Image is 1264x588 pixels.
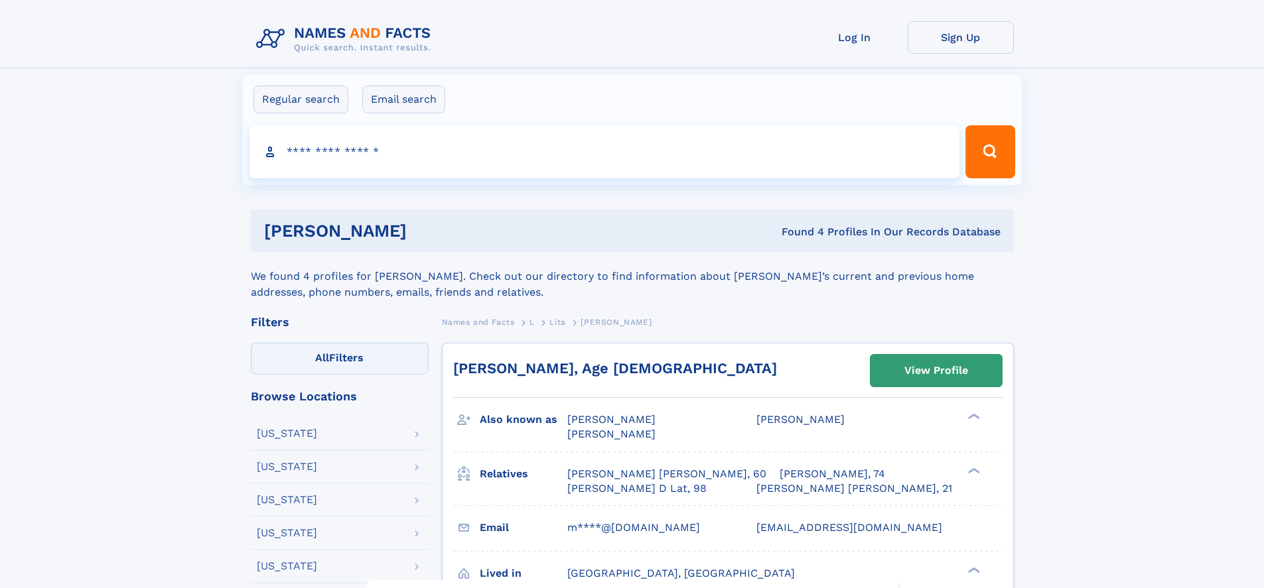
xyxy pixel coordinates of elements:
span: [GEOGRAPHIC_DATA], [GEOGRAPHIC_DATA] [567,567,795,579]
div: View Profile [904,355,968,386]
h3: Lived in [480,562,567,585]
span: [PERSON_NAME] [567,413,656,426]
span: [PERSON_NAME] [756,413,845,426]
h3: Relatives [480,463,567,485]
h3: Email [480,516,567,539]
a: View Profile [871,355,1002,386]
a: Sign Up [908,21,1014,54]
div: [US_STATE] [257,461,317,472]
span: [EMAIL_ADDRESS][DOMAIN_NAME] [756,521,942,534]
a: [PERSON_NAME] [PERSON_NAME], 21 [756,481,952,496]
div: ❯ [965,466,981,475]
div: [US_STATE] [257,528,317,538]
a: Lita [549,314,565,330]
label: Filters [251,343,429,375]
h1: [PERSON_NAME] [264,223,595,239]
label: Regular search [253,86,348,113]
a: [PERSON_NAME] D Lat, 98 [567,481,707,496]
input: search input [249,125,960,178]
a: [PERSON_NAME] [PERSON_NAME], 60 [567,467,766,481]
span: [PERSON_NAME] [567,428,656,440]
a: [PERSON_NAME], Age [DEMOGRAPHIC_DATA] [453,360,777,377]
div: Filters [251,316,429,328]
a: Log In [802,21,908,54]
div: Found 4 Profiles In Our Records Database [594,225,1001,239]
a: L [529,314,535,330]
h3: Also known as [480,408,567,431]
div: Browse Locations [251,390,429,402]
label: Email search [362,86,445,113]
div: [US_STATE] [257,561,317,571]
a: Names and Facts [442,314,515,330]
span: L [529,318,535,327]
div: [US_STATE] [257,428,317,439]
img: Logo Names and Facts [251,21,442,57]
div: ❯ [965,412,981,421]
div: We found 4 profiles for [PERSON_NAME]. Check out our directory to find information about [PERSON_... [251,253,1014,300]
span: Lita [549,318,565,327]
button: Search Button [965,125,1015,178]
span: [PERSON_NAME] [581,318,652,327]
a: [PERSON_NAME], 74 [780,467,885,481]
div: [US_STATE] [257,495,317,505]
span: All [315,351,329,364]
div: ❯ [965,565,981,574]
